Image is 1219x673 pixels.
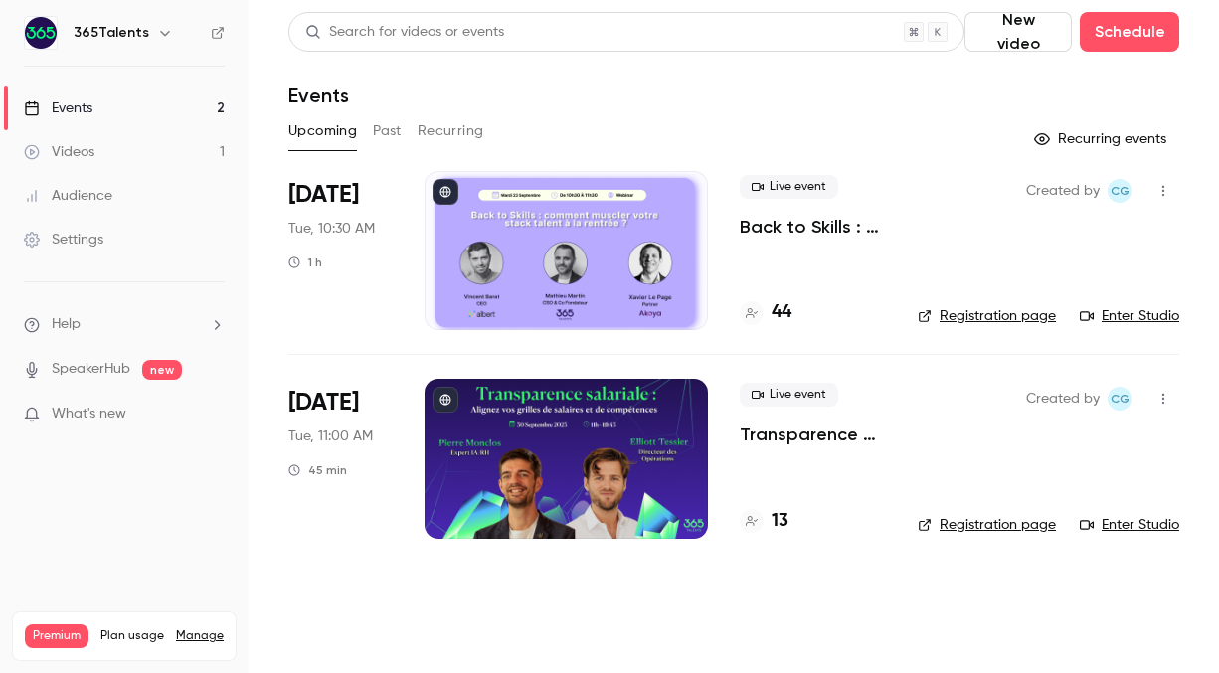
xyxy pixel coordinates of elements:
[740,383,838,407] span: Live event
[740,175,838,199] span: Live event
[918,515,1056,535] a: Registration page
[418,115,484,147] button: Recurring
[74,23,149,43] h6: 365Talents
[772,508,788,535] h4: 13
[740,215,886,239] a: Back to Skills : comment muscler votre stack talent à la rentrée ?
[1026,387,1100,411] span: Created by
[288,387,359,419] span: [DATE]
[1025,123,1179,155] button: Recurring events
[1108,387,1132,411] span: Cynthia Garcia
[288,84,349,107] h1: Events
[142,360,182,380] span: new
[1026,179,1100,203] span: Created by
[740,299,791,326] a: 44
[52,314,81,335] span: Help
[740,508,788,535] a: 13
[1080,12,1179,52] button: Schedule
[52,359,130,380] a: SpeakerHub
[373,115,402,147] button: Past
[25,17,57,49] img: 365Talents
[100,628,164,644] span: Plan usage
[1111,387,1130,411] span: CG
[52,404,126,424] span: What's new
[24,186,112,206] div: Audience
[1108,179,1132,203] span: Cynthia Garcia
[288,254,322,270] div: 1 h
[25,624,88,648] span: Premium
[201,406,225,423] iframe: Noticeable Trigger
[24,142,94,162] div: Videos
[288,219,375,239] span: Tue, 10:30 AM
[740,422,886,446] a: Transparence salariale : Alignez vos grilles de salaires et de compétences
[288,426,373,446] span: Tue, 11:00 AM
[288,462,347,478] div: 45 min
[1080,515,1179,535] a: Enter Studio
[1111,179,1130,203] span: CG
[24,314,225,335] li: help-dropdown-opener
[305,22,504,43] div: Search for videos or events
[1080,306,1179,326] a: Enter Studio
[964,12,1072,52] button: New video
[288,171,393,330] div: Sep 23 Tue, 10:30 AM (Europe/Paris)
[918,306,1056,326] a: Registration page
[176,628,224,644] a: Manage
[772,299,791,326] h4: 44
[24,230,103,250] div: Settings
[288,115,357,147] button: Upcoming
[24,98,92,118] div: Events
[288,179,359,211] span: [DATE]
[288,379,393,538] div: Sep 30 Tue, 11:00 AM (Europe/Paris)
